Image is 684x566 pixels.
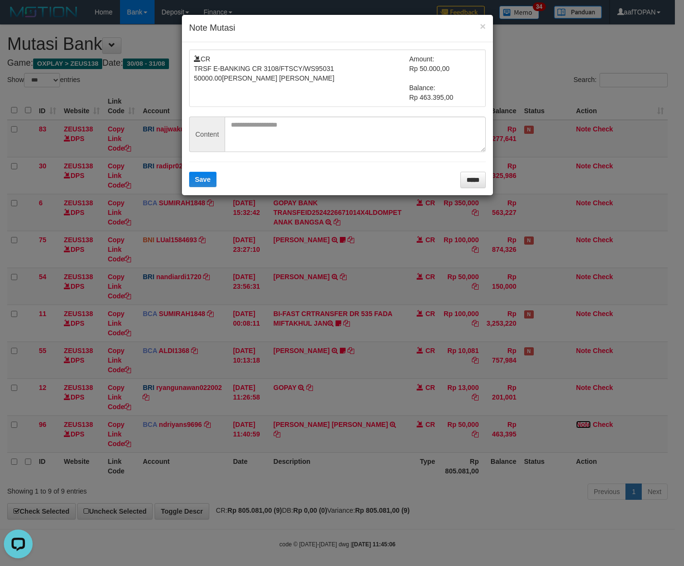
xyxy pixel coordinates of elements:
[189,22,486,35] h4: Note Mutasi
[409,54,481,102] td: Amount: Rp 50.000,00 Balance: Rp 463.395,00
[195,176,211,183] span: Save
[189,117,225,152] span: Content
[189,172,216,187] button: Save
[194,54,409,102] td: CR TRSF E-BANKING CR 3108/FTSCY/WS95031 50000.00[PERSON_NAME] [PERSON_NAME]
[480,21,486,31] button: ×
[4,4,33,33] button: Open LiveChat chat widget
